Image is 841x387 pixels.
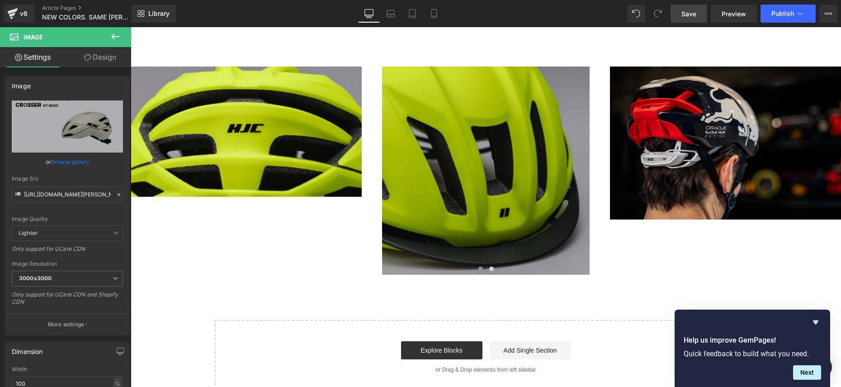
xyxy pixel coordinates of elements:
[12,186,123,202] input: Link
[12,157,123,167] div: or
[649,5,667,23] button: Redo
[793,365,821,380] button: Next question
[131,5,176,23] a: New Library
[684,349,821,358] p: Quick feedback to build what you need.
[771,10,794,17] span: Publish
[42,5,146,12] a: Article Pages
[402,5,423,23] a: Tablet
[358,5,380,23] a: Desktop
[380,5,402,23] a: Laptop
[5,314,129,335] button: More settings
[711,5,757,23] a: Preview
[19,229,38,236] b: Lighter
[12,291,123,311] div: Only support for UCare CDN and Shopify CDN
[681,9,696,19] span: Save
[627,5,645,23] button: Undo
[359,314,440,332] a: Add Single Section
[423,5,445,23] a: Mobile
[18,8,29,19] div: v6
[684,317,821,380] div: Help us improve GemPages!
[12,176,123,182] div: Image Src
[722,9,746,19] span: Preview
[270,314,352,332] a: Explore Blocks
[67,47,133,67] a: Design
[24,33,43,41] span: Image
[684,335,821,346] h2: Help us improve GemPages!
[48,320,84,329] p: More settings
[819,5,837,23] button: More
[12,77,31,90] div: Image
[12,245,123,258] div: Only support for UCare CDN
[810,317,821,328] button: Hide survey
[12,343,43,355] div: Dimension
[99,339,612,346] p: or Drag & Drop elements from left sidebar
[761,5,816,23] button: Publish
[12,366,123,373] div: Width
[19,275,52,282] b: 3000x3000
[42,14,129,21] span: NEW COLORS. SAME [PERSON_NAME].
[12,216,123,222] div: Image Quality
[51,154,90,170] a: Browse gallery
[12,261,123,267] div: Image Resolution
[4,5,35,23] a: v6
[148,10,170,18] span: Library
